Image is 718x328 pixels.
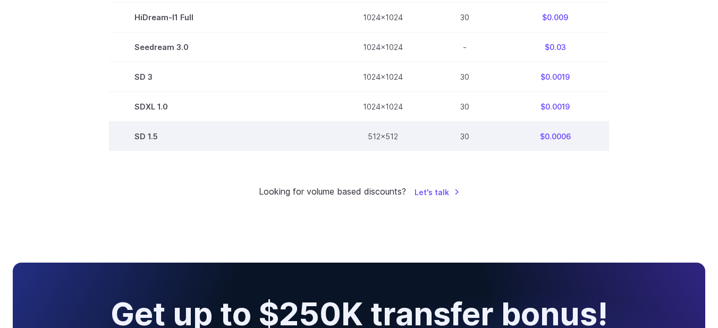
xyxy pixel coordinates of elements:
[501,92,609,122] td: $0.0019
[428,92,501,122] td: 30
[501,32,609,62] td: $0.03
[337,3,428,32] td: 1024x1024
[428,32,501,62] td: -
[501,62,609,92] td: $0.0019
[109,32,337,62] td: Seedream 3.0
[109,62,337,92] td: SD 3
[109,92,337,122] td: SDXL 1.0
[337,92,428,122] td: 1024x1024
[501,122,609,152] td: $0.0006
[415,186,460,198] a: Let's talk
[428,3,501,32] td: 30
[337,122,428,152] td: 512x512
[337,32,428,62] td: 1024x1024
[428,62,501,92] td: 30
[109,3,337,32] td: HiDream-I1 Full
[337,62,428,92] td: 1024x1024
[428,122,501,152] td: 30
[259,185,406,199] small: Looking for volume based discounts?
[501,3,609,32] td: $0.009
[109,122,337,152] td: SD 1.5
